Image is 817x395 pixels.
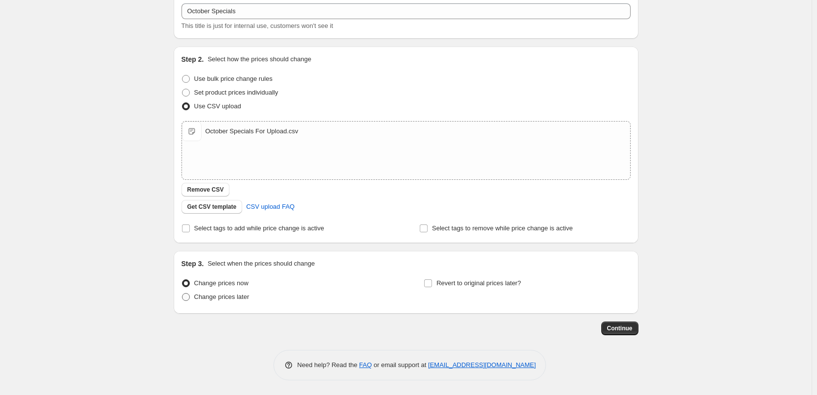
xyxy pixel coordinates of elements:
button: Get CSV template [182,200,243,214]
span: This title is just for internal use, customers won't see it [182,22,333,29]
span: Change prices later [194,293,250,300]
span: Change prices now [194,279,249,287]
button: Continue [601,321,638,335]
span: Use CSV upload [194,102,241,110]
input: 30% off holiday sale [182,3,631,19]
span: Use bulk price change rules [194,75,272,82]
span: Select tags to remove while price change is active [432,224,573,232]
span: Get CSV template [187,203,237,211]
span: or email support at [372,361,428,369]
span: Select tags to add while price change is active [194,224,324,232]
a: FAQ [359,361,372,369]
span: Continue [607,324,633,332]
span: Need help? Read the [297,361,360,369]
span: Set product prices individually [194,89,278,96]
a: CSV upload FAQ [240,199,300,215]
p: Select when the prices should change [207,259,315,269]
div: October Specials For Upload.csv [205,126,298,136]
span: Remove CSV [187,186,224,194]
p: Select how the prices should change [207,54,311,64]
span: CSV upload FAQ [246,202,295,212]
span: Revert to original prices later? [436,279,521,287]
h2: Step 2. [182,54,204,64]
h2: Step 3. [182,259,204,269]
button: Remove CSV [182,183,230,197]
a: [EMAIL_ADDRESS][DOMAIN_NAME] [428,361,536,369]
